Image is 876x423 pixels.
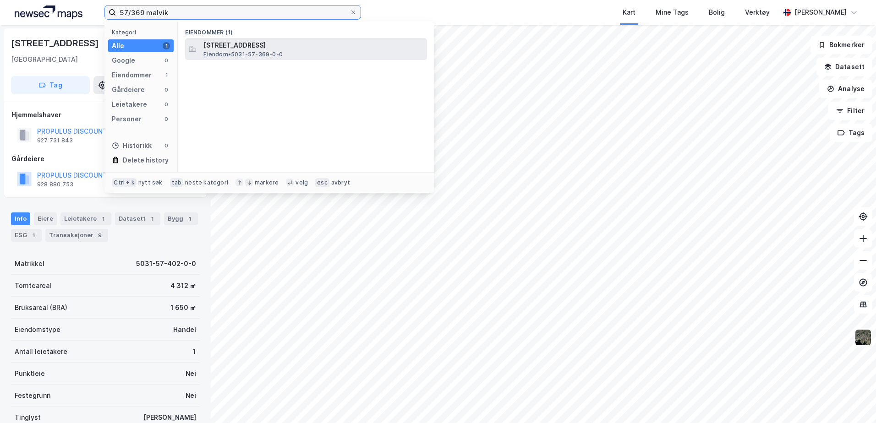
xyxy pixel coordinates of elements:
div: [STREET_ADDRESS] [11,36,101,50]
div: Gårdeiere [11,153,199,164]
div: Antall leietakere [15,346,67,357]
button: Tag [11,76,90,94]
button: Tags [830,124,872,142]
div: Historikk [112,140,152,151]
div: 1 [148,214,157,223]
div: Google [112,55,135,66]
div: tab [170,178,184,187]
div: [PERSON_NAME] [794,7,847,18]
div: Alle [112,40,124,51]
div: Punktleie [15,368,45,379]
div: Hjemmelshaver [11,109,199,120]
div: 1 [163,42,170,49]
div: 1 [163,71,170,79]
button: Datasett [816,58,872,76]
button: Analyse [819,80,872,98]
div: Ctrl + k [112,178,137,187]
div: Personer [112,114,142,125]
div: Transaksjoner [45,229,108,242]
div: 0 [163,142,170,149]
div: Eiere [34,212,57,225]
div: markere [255,179,279,186]
div: Nei [186,368,196,379]
div: Verktøy [745,7,770,18]
div: Eiendommer (1) [178,22,434,38]
div: 1 650 ㎡ [170,302,196,313]
div: Mine Tags [656,7,689,18]
div: Eiendommer [112,70,152,81]
div: 927 731 843 [37,137,73,144]
div: 1 [185,214,194,223]
div: Leietakere [112,99,147,110]
iframe: Chat Widget [830,379,876,423]
div: Info [11,212,30,225]
div: Handel [173,324,196,335]
div: 5031-57-402-0-0 [136,258,196,269]
div: [PERSON_NAME] [143,412,196,423]
div: avbryt [331,179,350,186]
div: Kart [623,7,635,18]
span: [STREET_ADDRESS] [203,40,423,51]
input: Søk på adresse, matrikkel, gårdeiere, leietakere eller personer [116,5,350,19]
div: Tomteareal [15,280,51,291]
img: logo.a4113a55bc3d86da70a041830d287a7e.svg [15,5,82,19]
div: Tinglyst [15,412,41,423]
div: Bygg [164,212,198,225]
div: Bruksareal (BRA) [15,302,67,313]
div: 0 [163,115,170,123]
div: 0 [163,57,170,64]
div: Nei [186,390,196,401]
div: 1 [29,231,38,240]
button: Filter [828,102,872,120]
div: nytt søk [138,179,163,186]
div: Kategori [112,29,174,36]
div: 9 [95,231,104,240]
div: Leietakere [60,212,111,225]
div: 1 [99,214,108,223]
div: 4 312 ㎡ [170,280,196,291]
div: [GEOGRAPHIC_DATA] [11,54,78,65]
div: Eiendomstype [15,324,60,335]
div: 0 [163,86,170,93]
div: neste kategori [185,179,228,186]
div: ESG [11,229,42,242]
div: Delete history [123,155,169,166]
div: Datasett [115,212,160,225]
div: 928 880 753 [37,181,73,188]
div: velg [296,179,308,186]
div: esc [315,178,329,187]
div: Matrikkel [15,258,44,269]
div: 0 [163,101,170,108]
span: Eiendom • 5031-57-369-0-0 [203,51,283,58]
img: 9k= [854,329,872,346]
div: Bolig [709,7,725,18]
button: Bokmerker [810,36,872,54]
div: Gårdeiere [112,84,145,95]
div: 1 [193,346,196,357]
div: Festegrunn [15,390,50,401]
